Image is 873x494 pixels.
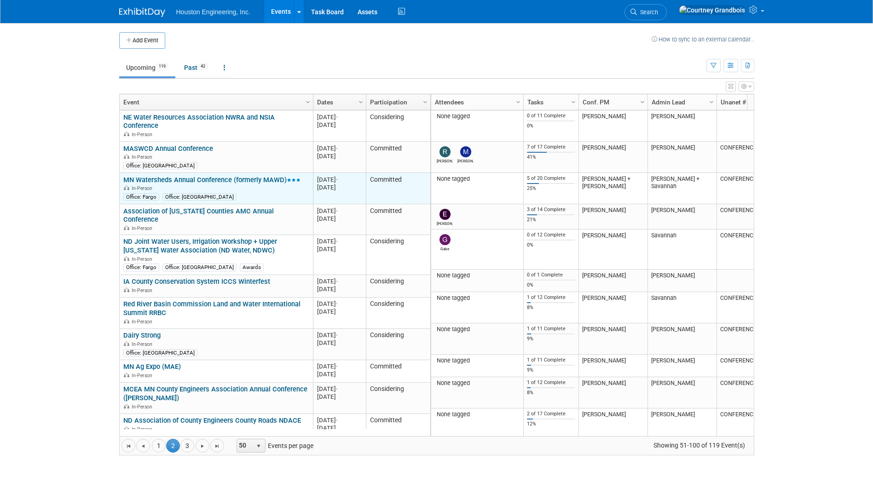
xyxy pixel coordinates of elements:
a: Red River Basin Commission Land and Water International Summit RRBC [123,300,301,317]
span: In-Person [132,154,155,160]
a: Tasks [527,94,572,110]
div: erik hove [437,220,453,226]
td: [PERSON_NAME] [578,408,648,440]
div: None tagged [434,113,520,120]
span: Events per page [225,439,323,453]
a: IA County Conservation System ICCS Winterfest [123,277,270,286]
div: [DATE] [317,144,362,152]
div: None tagged [434,175,520,183]
div: 0 of 11 Complete [527,113,575,119]
div: 3 of 14 Complete [527,207,575,213]
td: [PERSON_NAME] [648,355,717,377]
td: Committed [366,142,430,173]
td: [PERSON_NAME] [648,408,717,440]
td: [PERSON_NAME] [578,110,648,142]
span: - [336,145,338,152]
div: 0% [527,123,575,129]
div: [DATE] [317,285,362,293]
span: In-Person [132,373,155,379]
a: Go to the next page [196,439,209,453]
span: 119 [156,63,168,70]
span: In-Person [132,319,155,325]
span: - [336,332,338,339]
td: [PERSON_NAME] [578,142,648,173]
td: Considering [366,329,430,360]
span: 2 [166,439,180,453]
a: MASWCD Annual Conference [123,144,213,153]
div: Office: Fargo [123,264,159,271]
td: [PERSON_NAME] [578,355,648,377]
div: [DATE] [317,370,362,378]
div: None tagged [434,272,520,279]
span: - [336,363,338,370]
a: Column Settings [303,94,313,108]
div: 25% [527,185,575,192]
span: Go to the first page [125,442,132,450]
div: [DATE] [317,237,362,245]
td: Considering [366,383,430,414]
span: In-Person [132,225,155,231]
img: In-Person Event [124,132,129,136]
img: In-Person Event [124,287,129,292]
a: Column Settings [637,94,648,108]
td: Considering [366,235,430,275]
div: Office: [GEOGRAPHIC_DATA] [162,193,237,201]
td: [PERSON_NAME] [578,377,648,408]
img: Courtney Grandbois [679,5,746,15]
div: Gabe Bladow [437,245,453,251]
td: [PERSON_NAME] + [PERSON_NAME] [578,173,648,204]
span: Houston Engineering, Inc. [176,8,250,16]
td: CONFERENCE-0004 [717,377,786,408]
img: Moriya Rufer [460,146,471,157]
td: [PERSON_NAME] [578,323,648,355]
div: 0% [527,282,575,288]
td: [PERSON_NAME] [648,270,717,292]
a: MN Watersheds Annual Conference (formerly MAWD) [123,176,301,184]
div: [DATE] [317,121,362,129]
span: In-Person [132,185,155,191]
div: Office: [GEOGRAPHIC_DATA] [123,349,197,356]
a: ND Association of County Engineers County Roads NDACE [123,416,301,425]
span: Column Settings [708,98,715,106]
span: Search [637,9,658,16]
a: Participation [370,94,424,110]
div: [DATE] [317,300,362,308]
a: 1 [152,439,166,453]
div: 8% [527,390,575,396]
span: Go to the previous page [139,442,147,450]
img: ExhibitDay [119,8,165,17]
a: Unanet # (if applicable) [721,94,780,110]
div: 1 of 11 Complete [527,326,575,332]
a: Past42 [177,59,215,76]
div: 1 of 11 Complete [527,357,575,363]
div: 8% [527,304,575,311]
div: 5 of 20 Complete [527,175,575,182]
td: Committed [366,173,430,204]
span: 50 [237,439,253,452]
span: In-Person [132,426,155,432]
td: Savannah [648,292,717,323]
td: [PERSON_NAME] [648,323,717,355]
div: [DATE] [317,385,362,393]
a: Search [624,4,667,20]
div: [DATE] [317,176,362,184]
td: [PERSON_NAME] [578,230,648,270]
a: Go to the first page [121,439,135,453]
td: Committed [366,360,430,383]
div: 0 of 1 Complete [527,272,575,278]
div: [DATE] [317,416,362,424]
span: - [336,114,338,121]
div: None tagged [434,379,520,387]
a: MN Ag Expo (MAE) [123,362,181,371]
td: Savannah [648,230,717,270]
div: [DATE] [317,331,362,339]
div: [DATE] [317,113,362,121]
img: In-Person Event [124,373,129,377]
a: Go to the last page [210,439,224,453]
div: [DATE] [317,308,362,316]
a: How to sync to an external calendar... [652,36,754,43]
img: In-Person Event [124,256,129,261]
span: select [255,442,262,450]
div: 41% [527,154,575,161]
a: Column Settings [356,94,366,108]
